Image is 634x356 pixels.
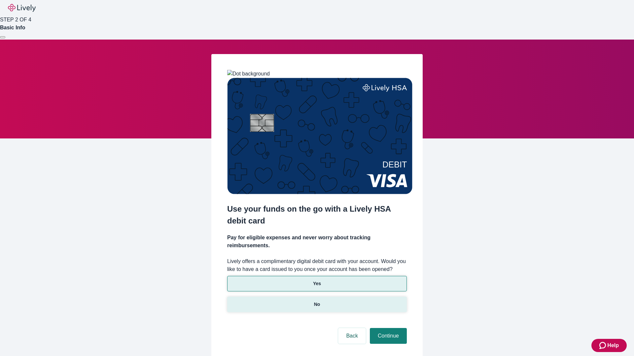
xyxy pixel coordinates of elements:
[313,280,321,287] p: Yes
[227,70,270,78] img: Dot background
[607,341,619,349] span: Help
[338,328,366,344] button: Back
[227,257,407,273] label: Lively offers a complimentary digital debit card with your account. Would you like to have a card...
[599,341,607,349] svg: Zendesk support icon
[227,78,412,194] img: Debit card
[227,203,407,227] h2: Use your funds on the go with a Lively HSA debit card
[8,4,36,12] img: Lively
[227,297,407,312] button: No
[227,234,407,250] h4: Pay for eligible expenses and never worry about tracking reimbursements.
[227,276,407,291] button: Yes
[314,301,320,308] p: No
[370,328,407,344] button: Continue
[591,339,627,352] button: Zendesk support iconHelp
